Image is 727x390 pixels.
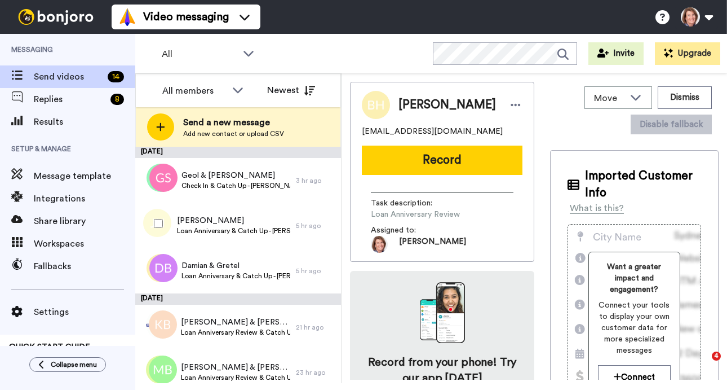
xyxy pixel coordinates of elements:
[34,192,135,205] span: Integrations
[34,93,106,106] span: Replies
[371,209,478,220] span: Loan Anniversary Review
[371,236,388,253] img: 621c16c7-a60b-48f8-b0b5-f158d0b0809f-1759891800.jpg
[181,260,290,271] span: Damian & Gretel
[147,254,175,282] img: gb.png
[181,373,290,382] span: Loan Anniversary Review & Catch Up - [PERSON_NAME]
[177,226,290,235] span: Loan Anniversary & Catch Up - [PERSON_NAME]
[570,201,624,215] div: What is this?
[108,71,124,82] div: 14
[588,42,644,65] button: Invite
[361,354,523,386] h4: Record from your phone! Try our app [DATE]
[181,362,290,373] span: [PERSON_NAME] & [PERSON_NAME]
[143,9,229,25] span: Video messaging
[146,310,174,339] img: a9f4b73e-b3c7-4288-814a-a3539c21c4c8.png
[296,176,335,185] div: 3 hr ago
[34,70,103,84] span: Send videos
[149,164,178,192] img: gs.png
[177,215,290,226] span: [PERSON_NAME]
[110,94,124,105] div: 8
[181,271,290,281] span: Loan Anniversary & Catch Up - [PERSON_NAME]
[34,237,135,251] span: Workspaces
[362,91,390,119] img: Image of Benjamin Ho
[594,91,624,105] span: Move
[34,305,135,319] span: Settings
[181,170,290,181] span: Geol & [PERSON_NAME]
[149,254,178,282] img: db.png
[135,147,341,158] div: [DATE]
[371,225,450,236] span: Assigned to:
[34,260,135,273] span: Fallbacks
[655,42,720,65] button: Upgrade
[14,9,98,25] img: bj-logo-header-white.svg
[362,126,503,137] span: [EMAIL_ADDRESS][DOMAIN_NAME]
[631,115,712,134] button: Disable fallback
[183,116,284,129] span: Send a new message
[147,164,175,192] img: rk.png
[135,293,341,305] div: [DATE]
[162,47,237,61] span: All
[398,97,496,113] span: [PERSON_NAME]
[9,343,90,351] span: QUICK START GUIDE
[296,266,335,275] div: 5 hr ago
[29,357,106,372] button: Collapse menu
[51,360,97,369] span: Collapse menu
[371,198,450,209] span: Task description :
[181,328,290,337] span: Loan Anniversary Review & Catch Up - [PERSON_NAME]
[181,181,290,190] span: Check In & Catch Up - [PERSON_NAME]
[259,79,323,102] button: Newest
[183,129,284,138] span: Add new contact or upload CSV
[146,356,174,384] img: sb.png
[118,8,136,26] img: vm-color.svg
[689,352,716,379] iframe: Intercom live chat
[712,352,721,361] span: 4
[149,356,177,384] img: mb.png
[34,169,135,183] span: Message template
[34,214,135,228] span: Share library
[149,310,177,339] img: kb.png
[658,86,712,109] button: Dismiss
[296,323,335,332] div: 21 hr ago
[420,282,465,343] img: download
[296,368,335,377] div: 23 hr ago
[362,146,522,175] button: Record
[296,221,335,230] div: 5 hr ago
[598,261,670,295] span: Want a greater impact and engagement?
[181,317,290,328] span: [PERSON_NAME] & [PERSON_NAME]
[585,168,701,201] span: Imported Customer Info
[598,300,670,356] span: Connect your tools to display your own customer data for more specialized messages
[399,236,466,253] span: [PERSON_NAME]
[162,84,227,98] div: All members
[34,115,135,129] span: Results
